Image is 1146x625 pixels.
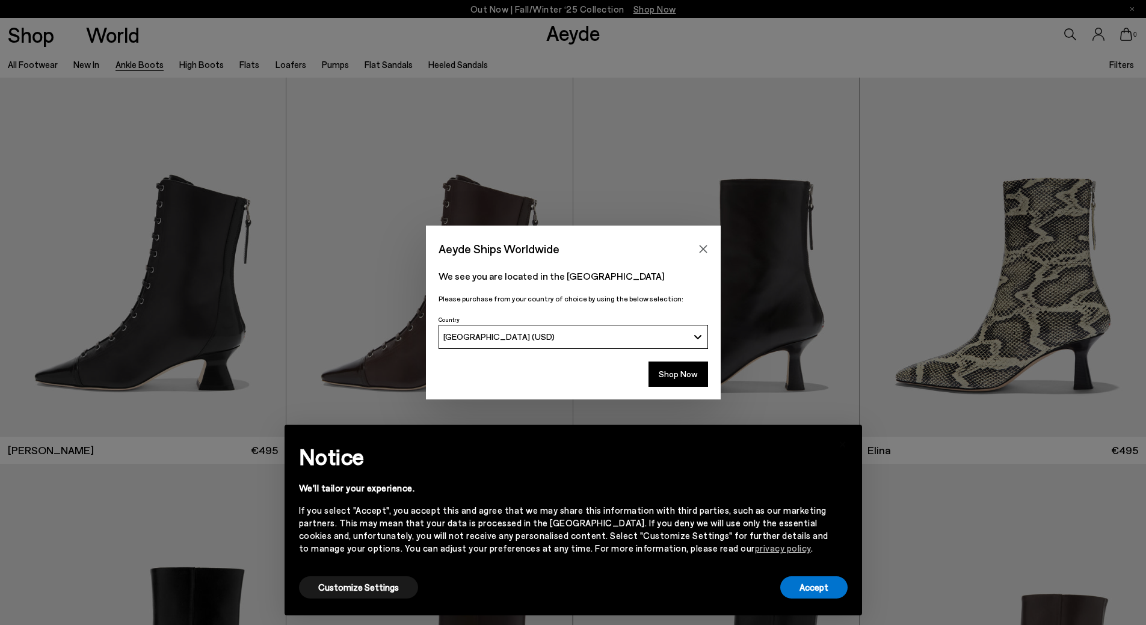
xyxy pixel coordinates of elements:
button: Customize Settings [299,576,418,599]
div: We'll tailor your experience. [299,482,828,494]
button: Accept [780,576,848,599]
button: Shop Now [648,362,708,387]
p: We see you are located in the [GEOGRAPHIC_DATA] [439,269,708,283]
div: If you select "Accept", you accept this and agree that we may share this information with third p... [299,504,828,555]
span: Country [439,316,460,323]
button: Close this notice [828,428,857,457]
a: privacy policy [755,543,811,553]
p: Please purchase from your country of choice by using the below selection: [439,293,708,304]
span: Aeyde Ships Worldwide [439,238,559,259]
span: [GEOGRAPHIC_DATA] (USD) [443,331,555,342]
h2: Notice [299,441,828,472]
span: × [839,434,847,451]
button: Close [694,240,712,258]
